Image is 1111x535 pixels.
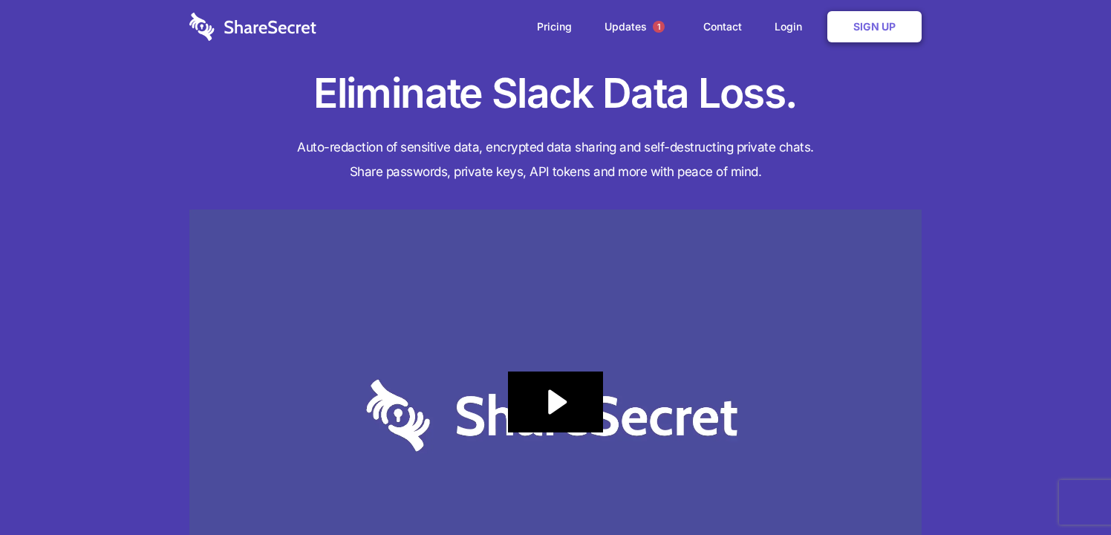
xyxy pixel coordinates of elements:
[827,11,922,42] a: Sign Up
[522,4,587,50] a: Pricing
[508,372,603,432] button: Play Video: Sharesecret Slack Extension
[189,13,316,41] img: logo-wordmark-white-trans-d4663122ce5f474addd5e946df7df03e33cb6a1c49d2221995e7729f52c070b2.svg
[189,67,922,120] h1: Eliminate Slack Data Loss.
[653,21,665,33] span: 1
[688,4,757,50] a: Contact
[189,135,922,184] h4: Auto-redaction of sensitive data, encrypted data sharing and self-destructing private chats. Shar...
[760,4,824,50] a: Login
